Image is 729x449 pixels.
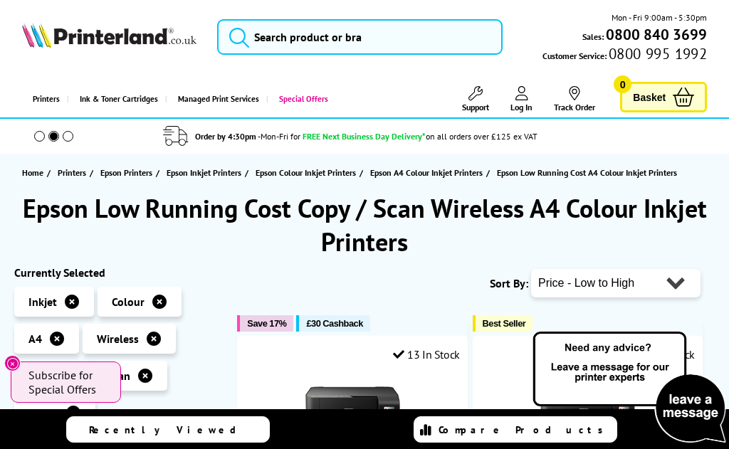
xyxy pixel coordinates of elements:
[370,165,486,180] a: Epson A4 Colour Inkjet Printers
[607,47,707,60] span: 0800 995 1992
[530,329,729,446] img: Open Live Chat window
[112,295,145,309] span: Colour
[497,167,677,178] span: Epson Low Running Cost A4 Colour Inkjet Printers
[58,165,86,180] span: Printers
[612,11,707,24] span: Mon - Fri 9:00am - 5:30pm
[89,423,251,436] span: Recently Viewed
[414,416,617,443] a: Compare Products
[306,318,362,329] span: £30 Cashback
[237,315,293,332] button: Save 17%
[266,81,335,117] a: Special Offers
[510,102,533,112] span: Log In
[439,423,611,436] span: Compare Products
[14,191,715,258] h1: Epson Low Running Cost Copy / Scan Wireless A4 Colour Inkjet Printers
[28,295,57,309] span: Inkjet
[28,368,107,396] span: Subscribe for Special Offers
[167,165,245,180] a: Epson Inkjet Printers
[100,165,156,180] a: Epson Printers
[473,315,533,332] button: Best Seller
[7,124,693,149] li: modal_delivery
[195,131,300,142] span: Order by 4:30pm -
[247,318,286,329] span: Save 17%
[604,28,707,41] a: 0800 840 3699
[542,47,707,63] span: Customer Service:
[483,318,526,329] span: Best Seller
[66,416,269,443] a: Recently Viewed
[633,88,666,107] span: Basket
[582,30,604,43] span: Sales:
[620,82,707,112] a: Basket 0
[261,131,300,142] span: Mon-Fri for
[167,165,241,180] span: Epson Inkjet Printers
[14,265,221,280] div: Currently Selected
[217,19,503,55] input: Search product or bra
[554,86,595,112] a: Track Order
[256,165,356,180] span: Epson Colour Inkjet Printers
[22,23,196,51] a: Printerland Logo
[97,332,139,346] span: Wireless
[28,406,58,420] span: Epson
[370,165,483,180] span: Epson A4 Colour Inkjet Printers
[28,332,42,346] span: A4
[165,81,266,117] a: Managed Print Services
[80,81,158,117] span: Ink & Toner Cartridges
[22,81,67,117] a: Printers
[510,86,533,112] a: Log In
[296,315,369,332] button: £30 Cashback
[67,81,165,117] a: Ink & Toner Cartridges
[22,165,47,180] a: Home
[606,25,707,44] b: 0800 840 3699
[100,165,152,180] span: Epson Printers
[58,165,90,180] a: Printers
[462,86,489,112] a: Support
[462,102,489,112] span: Support
[614,75,631,93] span: 0
[22,23,196,48] img: Printerland Logo
[490,276,528,290] span: Sort By:
[4,355,21,371] button: Close
[426,131,537,142] div: on all orders over £125 ex VAT
[393,347,460,361] div: 13 In Stock
[256,165,360,180] a: Epson Colour Inkjet Printers
[303,131,426,142] span: FREE Next Business Day Delivery*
